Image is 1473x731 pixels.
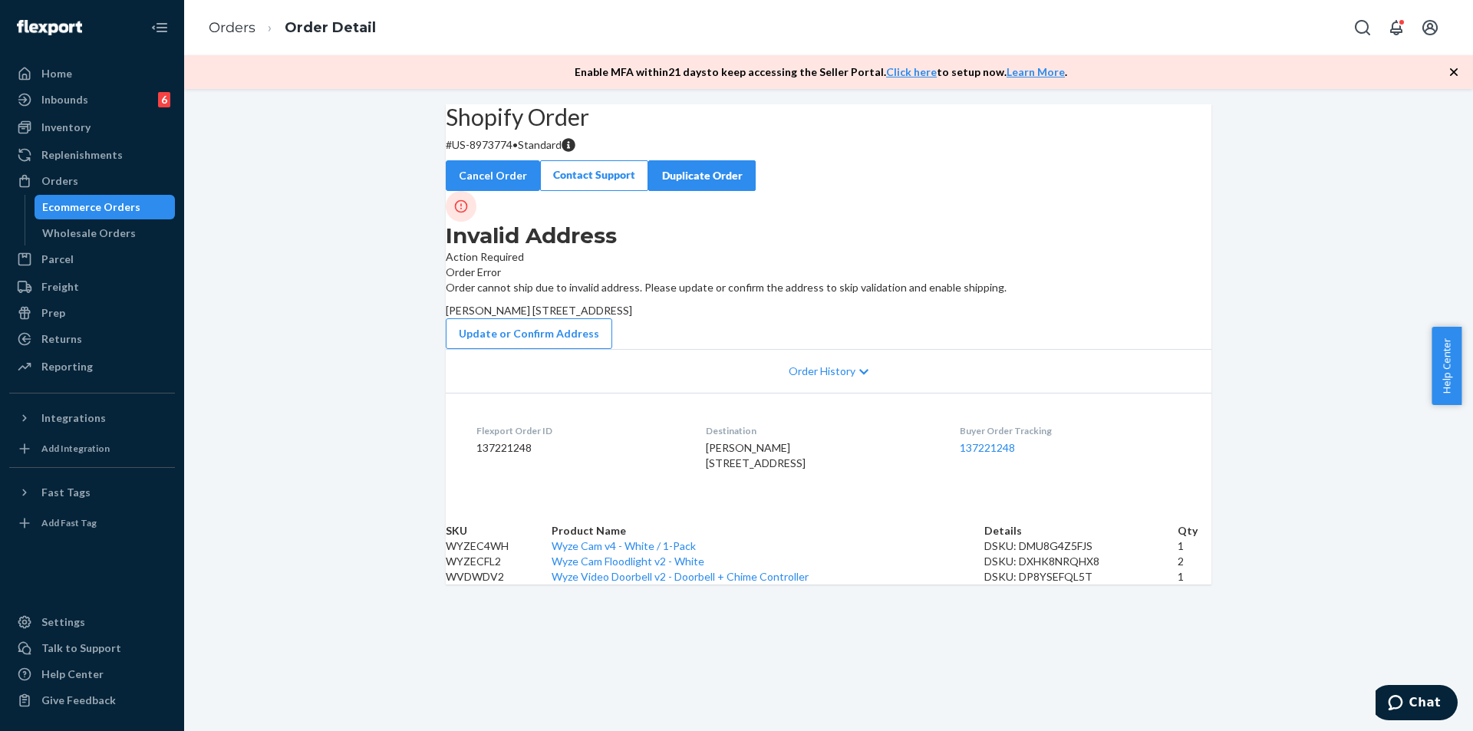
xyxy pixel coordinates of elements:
[446,304,632,317] span: [PERSON_NAME] [STREET_ADDRESS]
[575,64,1067,80] p: Enable MFA within 21 days to keep accessing the Seller Portal. to setup now. .
[960,424,1181,437] dt: Buyer Order Tracking
[446,280,1211,295] p: Order cannot ship due to invalid address. Please update or confirm the address to skip validation...
[706,441,806,469] span: [PERSON_NAME] [STREET_ADDRESS]
[476,424,681,437] dt: Flexport Order ID
[9,662,175,687] a: Help Center
[41,173,78,189] div: Orders
[41,693,116,708] div: Give Feedback
[984,523,1178,538] th: Details
[42,199,140,215] div: Ecommerce Orders
[9,480,175,505] button: Fast Tags
[9,143,175,167] a: Replenishments
[41,147,123,163] div: Replenishments
[984,538,1178,554] div: DSKU: DMU8G4Z5FJS
[41,640,121,656] div: Talk to Support
[648,160,756,191] button: Duplicate Order
[285,19,376,36] a: Order Detail
[144,12,175,43] button: Close Navigation
[706,424,934,437] dt: Destination
[1432,327,1461,405] button: Help Center
[9,511,175,535] a: Add Fast Tag
[41,614,85,630] div: Settings
[789,364,855,379] span: Order History
[158,92,170,107] div: 6
[446,538,552,554] td: WYZEC4WH
[9,301,175,325] a: Prep
[1376,685,1458,723] iframe: Opens a widget where you can chat to one of our agents
[552,570,809,583] a: Wyze Video Doorbell v2 - Doorbell + Chime Controller
[41,252,74,267] div: Parcel
[9,354,175,379] a: Reporting
[1007,65,1065,78] a: Learn More
[446,569,552,584] td: WVDWDV2
[42,226,136,241] div: Wholesale Orders
[9,115,175,140] a: Inventory
[196,5,388,51] ol: breadcrumbs
[41,359,93,374] div: Reporting
[1178,538,1211,554] td: 1
[886,65,937,78] a: Click here
[446,265,1211,280] header: Order Error
[9,436,175,461] a: Add Integration
[476,440,681,456] dd: 137221248
[984,569,1178,584] div: DSKU: DP8YSEFQL5T
[9,610,175,634] a: Settings
[9,406,175,430] button: Integrations
[1178,523,1211,538] th: Qty
[17,20,82,35] img: Flexport logo
[41,485,91,500] div: Fast Tags
[41,120,91,135] div: Inventory
[1178,569,1211,584] td: 1
[960,441,1015,454] a: 137221248
[512,138,518,151] span: •
[446,318,612,349] button: Update or Confirm Address
[446,104,1211,130] h2: Shopify Order
[9,87,175,112] a: Inbounds6
[41,279,79,295] div: Freight
[41,667,104,682] div: Help Center
[9,327,175,351] a: Returns
[41,516,97,529] div: Add Fast Tag
[1178,554,1211,569] td: 2
[661,168,743,183] div: Duplicate Order
[41,305,65,321] div: Prep
[446,222,1211,249] h3: Invalid Address
[446,523,552,538] th: SKU
[9,169,175,193] a: Orders
[552,555,704,568] a: Wyze Cam Floodlight v2 - White
[446,222,1211,265] div: Action Required
[9,636,175,660] button: Talk to Support
[1347,12,1378,43] button: Open Search Box
[35,195,176,219] a: Ecommerce Orders
[41,410,106,426] div: Integrations
[1381,12,1412,43] button: Open notifications
[552,539,696,552] a: Wyze Cam v4 - White / 1-Pack
[41,331,82,347] div: Returns
[209,19,255,36] a: Orders
[9,247,175,272] a: Parcel
[41,442,110,455] div: Add Integration
[9,688,175,713] button: Give Feedback
[446,137,1211,153] p: # US-8973774
[984,554,1178,569] div: DSKU: DXHK8NRQHX8
[540,160,648,191] a: Contact Support
[41,92,88,107] div: Inbounds
[552,523,984,538] th: Product Name
[9,61,175,86] a: Home
[35,221,176,245] a: Wholesale Orders
[1415,12,1445,43] button: Open account menu
[9,275,175,299] a: Freight
[41,66,72,81] div: Home
[446,160,540,191] button: Cancel Order
[518,138,562,151] span: Standard
[446,554,552,569] td: WYZECFL2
